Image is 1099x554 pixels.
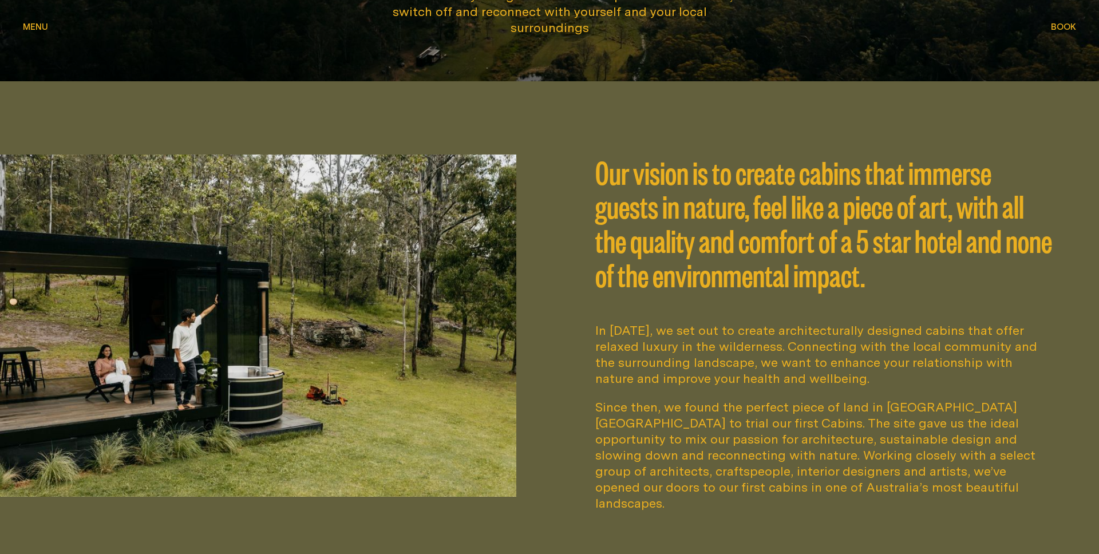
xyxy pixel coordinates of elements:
span: Menu [23,22,48,31]
p: Our vision is to create cabins that immerse guests in nature, feel like a piece of art, with all ... [595,155,1053,310]
p: Since then, we found the perfect piece of land in [GEOGRAPHIC_DATA] [GEOGRAPHIC_DATA] to trial ou... [595,399,1053,511]
span: Book [1051,22,1076,31]
p: In [DATE], we set out to create architecturally designed cabins that offer relaxed luxury in the ... [595,322,1053,386]
button: show menu [23,21,48,34]
button: show booking tray [1051,21,1076,34]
